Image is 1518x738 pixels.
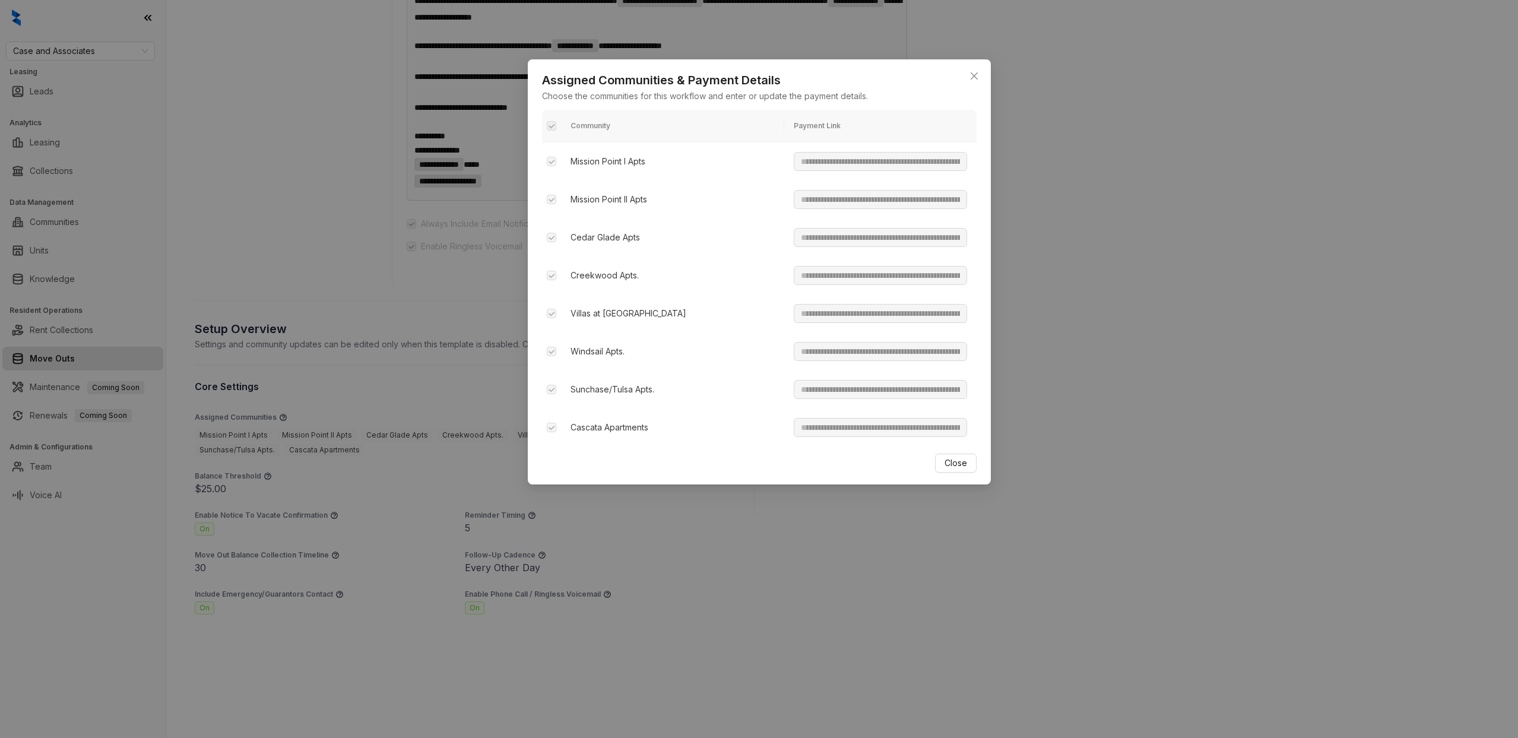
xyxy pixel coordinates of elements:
[571,383,775,396] p: Sunchase/Tulsa Apts.
[935,454,977,473] button: Close
[571,155,775,168] p: Mission Point I Apts
[542,71,977,90] h2: Assigned Communities & Payment Details
[571,269,775,282] p: Creekwood Apts.
[969,71,979,81] span: close
[571,421,775,434] p: Cascata Apartments
[571,345,775,358] p: Windsail Apts.
[784,110,976,142] th: Payment Link
[542,90,977,103] p: Choose the communities for this workflow and enter or update the payment details.
[571,307,775,320] p: Villas at [GEOGRAPHIC_DATA]
[965,66,984,85] button: Close
[571,193,775,206] p: Mission Point II Apts
[561,110,784,142] th: Community
[945,457,967,470] span: Close
[571,231,775,244] p: Cedar Glade Apts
